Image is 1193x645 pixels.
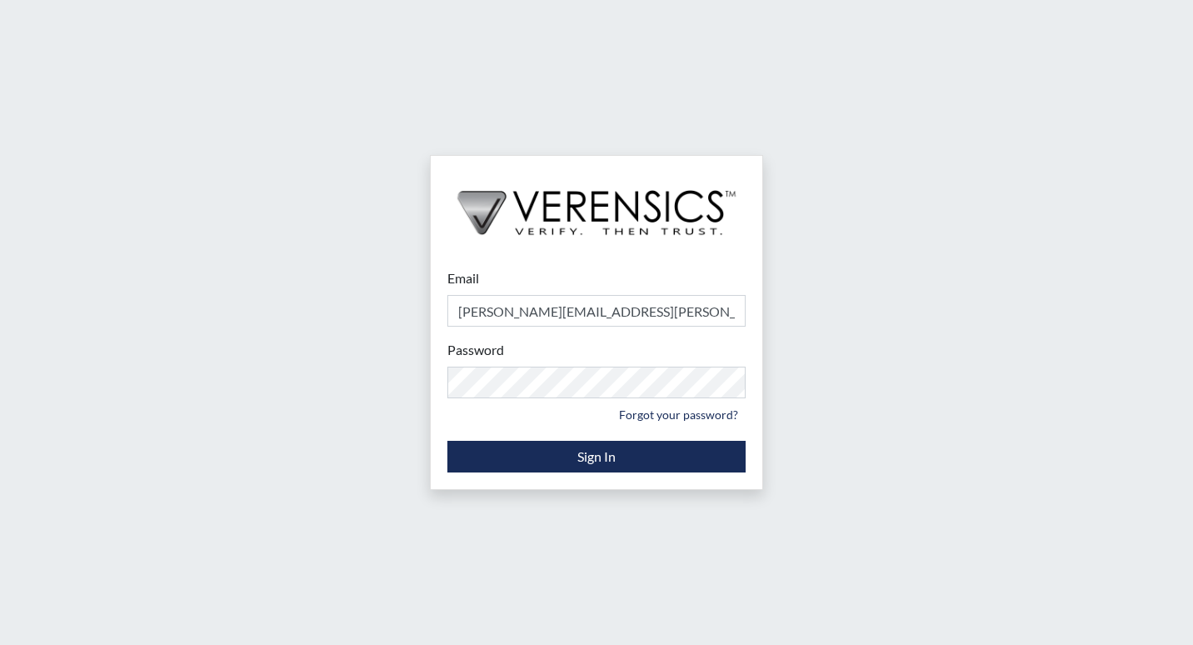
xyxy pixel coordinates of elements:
a: Forgot your password? [611,402,746,427]
label: Password [447,340,504,360]
label: Email [447,268,479,288]
img: logo-wide-black.2aad4157.png [431,156,762,252]
button: Sign In [447,441,746,472]
input: Email [447,295,746,327]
